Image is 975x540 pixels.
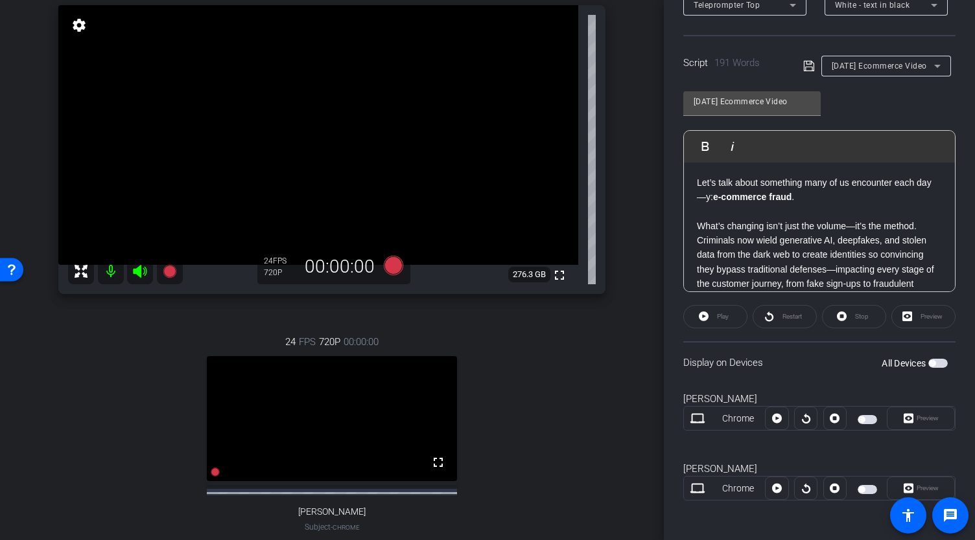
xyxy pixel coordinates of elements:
span: 00:00:00 [344,335,379,349]
div: 00:00:00 [296,256,383,278]
div: Chrome [711,482,766,495]
input: Title [694,94,810,109]
span: 276.3 GB [508,267,550,282]
div: Chrome [711,412,766,425]
span: 720P [319,335,340,349]
span: Chrome [333,524,360,531]
mat-icon: fullscreen [430,455,446,470]
span: White - text in black [835,1,910,10]
mat-icon: message [943,508,958,523]
span: 191 Words [714,57,760,69]
span: - [331,523,333,532]
mat-icon: accessibility [900,508,916,523]
span: [PERSON_NAME] [298,506,366,517]
label: All Devices [882,357,928,370]
strong: e-commerce fraud [713,192,792,202]
div: Display on Devices [683,341,956,383]
span: 24 [285,335,296,349]
div: [PERSON_NAME] [683,392,956,407]
span: [DATE] Ecommerce Video [832,62,927,71]
span: FPS [273,256,287,265]
div: 24 [264,256,296,266]
span: FPS [299,335,316,349]
p: What’s changing isn’t just the volume—it’s the method. Criminals now wield generative AI, deepfak... [697,219,942,306]
mat-icon: fullscreen [552,267,567,283]
div: [PERSON_NAME] [683,462,956,477]
div: 720P [264,267,296,278]
p: Let’s talk about something many of us encounter each day —y: . [697,175,942,205]
span: Subject [305,521,360,533]
div: Script [683,56,785,71]
mat-icon: settings [70,17,88,33]
span: Teleprompter Top [694,1,760,10]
